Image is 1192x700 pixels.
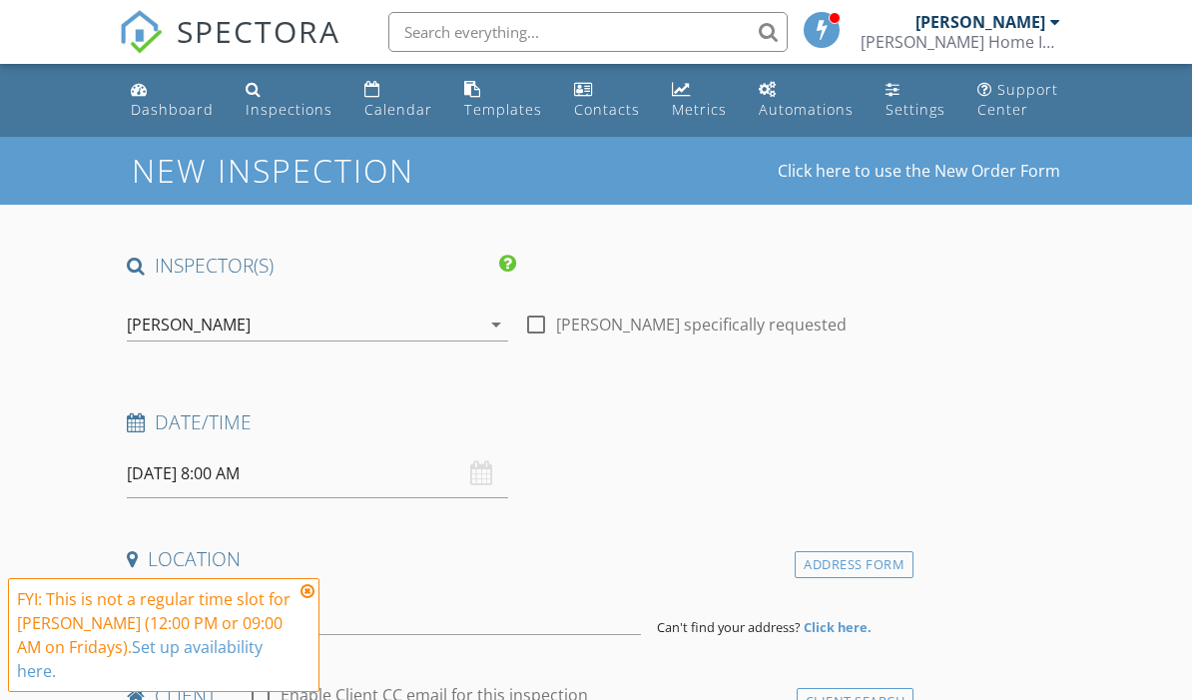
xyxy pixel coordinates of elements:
div: Dashboard [131,100,214,119]
a: Contacts [566,72,648,129]
img: The Best Home Inspection Software - Spectora [119,10,163,54]
span: Can't find your address? [657,618,801,636]
h4: INSPECTOR(S) [127,253,516,279]
div: [PERSON_NAME] [127,316,251,334]
h4: Date/Time [127,409,905,435]
div: Automations [759,100,854,119]
a: Set up availability here. [17,636,263,682]
strong: Click here. [804,618,872,636]
h1: New Inspection [132,153,574,188]
div: FYI: This is not a regular time slot for [PERSON_NAME] (12:00 PM or 09:00 AM on Fridays). [17,587,295,683]
a: Metrics [664,72,735,129]
div: [PERSON_NAME] [915,12,1045,32]
div: Address Form [795,551,913,578]
a: Click here to use the New Order Form [778,163,1060,179]
a: Calendar [356,72,440,129]
div: Inspections [246,100,332,119]
h4: Location [127,546,905,572]
input: Search everything... [388,12,788,52]
input: Select date [127,449,508,498]
div: Calendar [364,100,432,119]
div: Metrics [672,100,727,119]
a: Inspections [238,72,340,129]
a: Templates [456,72,550,129]
div: Support Center [977,80,1058,119]
div: Stamper Home Inspections [861,32,1060,52]
a: Support Center [969,72,1068,129]
i: arrow_drop_down [484,313,508,337]
div: Templates [464,100,542,119]
label: [PERSON_NAME] specifically requested [556,315,847,335]
div: Contacts [574,100,640,119]
a: Automations (Basic) [751,72,862,129]
div: Settings [886,100,945,119]
a: Dashboard [123,72,222,129]
span: SPECTORA [177,10,340,52]
input: Address Search [127,586,641,635]
a: SPECTORA [119,27,340,69]
a: Settings [878,72,953,129]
